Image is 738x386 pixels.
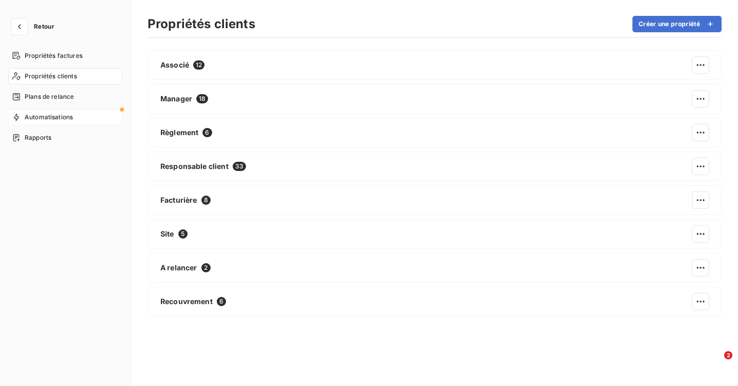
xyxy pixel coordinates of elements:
span: Recouvrement [160,296,213,307]
span: Propriétés clients [25,72,77,81]
span: A relancer [160,263,197,273]
span: Automatisations [25,113,73,122]
span: Règlement [160,127,198,138]
a: Plans de relance [8,89,122,105]
a: Propriétés clients [8,68,122,84]
span: 8 [201,196,211,205]
a: Propriétés factures [8,48,122,64]
a: Automatisations [8,109,122,125]
span: 6 [202,128,212,137]
span: 6 [217,297,226,306]
span: 2 [201,263,211,272]
span: Responsable client [160,161,229,171]
span: Manager [160,94,192,104]
span: 33 [233,162,246,171]
span: Propriétés factures [25,51,83,60]
span: Site [160,229,174,239]
span: Retour [34,24,54,30]
span: Facturière [160,195,197,205]
button: Créer une propriété [632,16,722,32]
span: 12 [193,60,204,70]
span: Rapports [25,133,51,142]
h3: Propriétés clients [148,15,255,33]
span: Associé [160,60,189,70]
span: Plans de relance [25,92,74,101]
span: 2 [724,351,732,359]
iframe: Intercom live chat [703,351,728,376]
a: Rapports [8,130,122,146]
span: 18 [196,94,208,103]
button: Retour [8,18,63,35]
span: 5 [178,229,188,239]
